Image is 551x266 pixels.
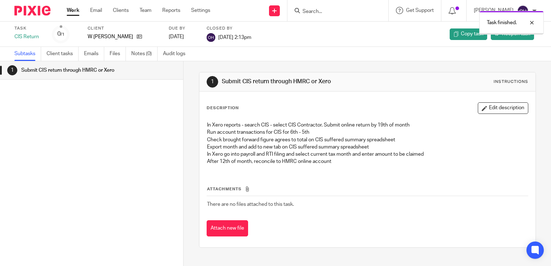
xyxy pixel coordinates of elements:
a: Settings [191,7,210,14]
label: Client [88,26,160,31]
span: Attachments [207,187,242,191]
a: Work [67,7,79,14]
div: 0 [57,30,65,38]
small: /1 [61,32,65,36]
label: Due by [169,26,198,31]
h1: Submit CIS return through HMRC or Xero [222,78,383,85]
div: [DATE] [169,33,198,40]
div: Instructions [494,79,528,85]
button: Attach new file [207,220,248,236]
img: svg%3E [517,5,529,17]
a: Notes (0) [131,47,158,61]
a: Audit logs [163,47,191,61]
p: In Xero reports - search CIS - select CIS Contractor. Submit online return by 19th of month [207,121,528,129]
div: 1 [7,65,17,75]
p: After 12th of month, reconcile to HMRC online account [207,158,528,165]
p: Task finished. [487,19,517,26]
a: Files [110,47,126,61]
p: Check brought forward figure agrees to total on CIS suffered summary spreadsheet [207,136,528,143]
span: There are no files attached to this task. [207,202,294,207]
button: Edit description [478,102,528,114]
p: Description [207,105,239,111]
h1: Submit CIS return through HMRC or Xero [21,65,124,76]
img: Pixie [14,6,50,15]
p: Export month and add to new tab on CIS suffered summary spreadsheet [207,143,528,151]
span: [DATE] 2:13pm [218,35,251,40]
p: W [PERSON_NAME] [88,33,133,40]
img: svg%3E [207,33,215,42]
p: Run account transactions for CIS for 6th - 5th [207,129,528,136]
label: Task [14,26,43,31]
a: Clients [113,7,129,14]
label: Closed by [207,26,251,31]
p: In Xero go into payroll and RTI filing and select current tax month and enter amount to be claimed [207,151,528,158]
div: 1 [207,76,218,88]
a: Subtasks [14,47,41,61]
a: Team [140,7,151,14]
a: Client tasks [47,47,79,61]
a: Reports [162,7,180,14]
a: Emails [84,47,104,61]
a: Email [90,7,102,14]
div: CIS Return [14,33,43,40]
